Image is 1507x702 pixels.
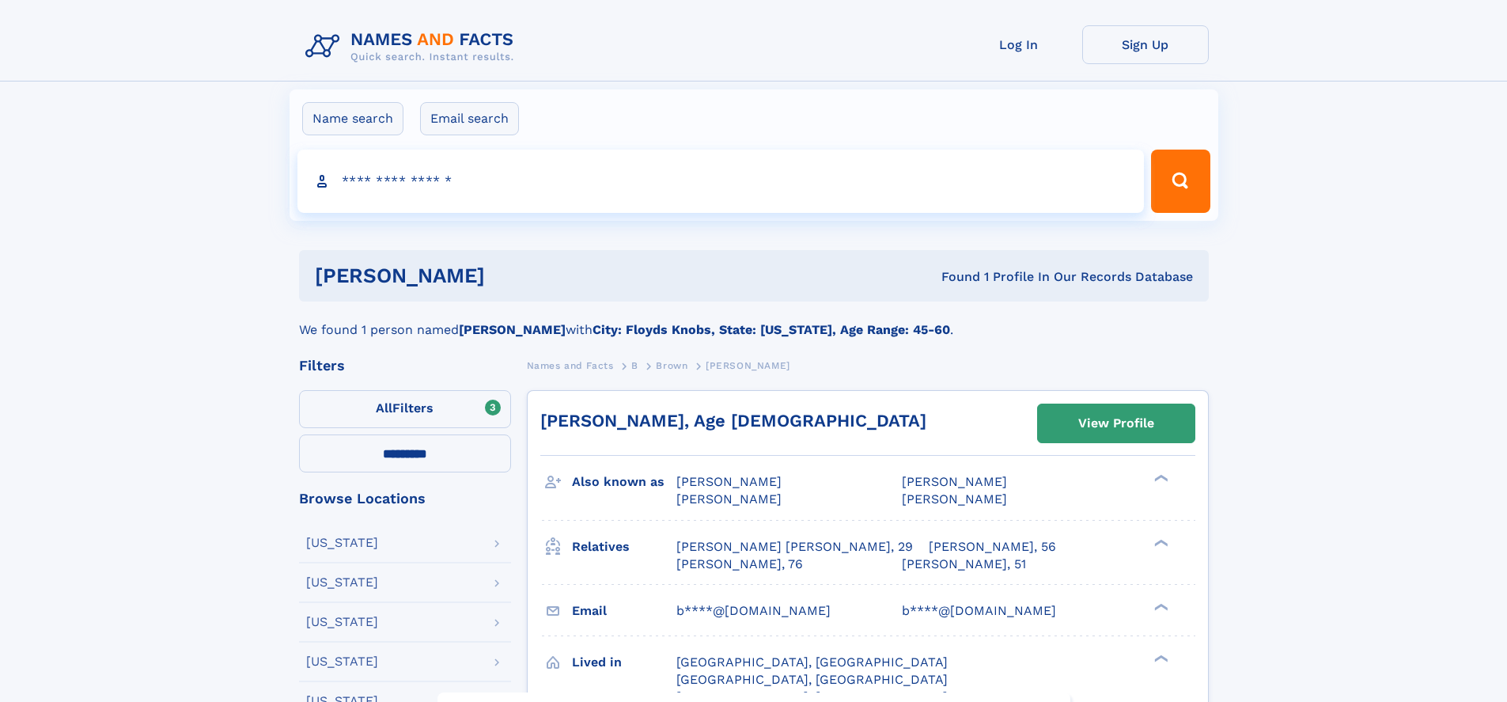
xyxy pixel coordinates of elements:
[656,360,687,371] span: Brown
[676,655,948,670] span: [GEOGRAPHIC_DATA], [GEOGRAPHIC_DATA]
[572,469,676,495] h3: Also known as
[1082,25,1209,64] a: Sign Up
[1150,653,1169,663] div: ❯
[656,355,687,375] a: Brown
[713,268,1193,286] div: Found 1 Profile In Our Records Database
[902,474,1007,489] span: [PERSON_NAME]
[676,474,782,489] span: [PERSON_NAME]
[572,649,676,676] h3: Lived in
[299,302,1209,340] div: We found 1 person named with .
[572,533,676,560] h3: Relatives
[299,491,511,506] div: Browse Locations
[631,355,638,375] a: B
[676,491,782,507] span: [PERSON_NAME]
[306,576,378,589] div: [US_STATE]
[706,360,790,371] span: [PERSON_NAME]
[1150,537,1169,548] div: ❯
[459,322,566,337] b: [PERSON_NAME]
[302,102,403,135] label: Name search
[420,102,519,135] label: Email search
[676,556,803,573] a: [PERSON_NAME], 76
[306,537,378,549] div: [US_STATE]
[315,266,714,286] h1: [PERSON_NAME]
[297,150,1145,213] input: search input
[527,355,614,375] a: Names and Facts
[1150,473,1169,484] div: ❯
[956,25,1082,64] a: Log In
[306,616,378,628] div: [US_STATE]
[631,360,638,371] span: B
[299,25,527,68] img: Logo Names and Facts
[902,491,1007,507] span: [PERSON_NAME]
[299,359,511,373] div: Filters
[540,411,926,431] a: [PERSON_NAME], Age [DEMOGRAPHIC_DATA]
[676,538,913,556] a: [PERSON_NAME] [PERSON_NAME], 29
[1150,601,1169,612] div: ❯
[299,390,511,428] label: Filters
[1151,150,1210,213] button: Search Button
[593,322,950,337] b: City: Floyds Knobs, State: [US_STATE], Age Range: 45-60
[1038,404,1195,442] a: View Profile
[902,556,1026,573] a: [PERSON_NAME], 51
[376,400,392,416] span: All
[929,538,1056,556] a: [PERSON_NAME], 56
[676,672,948,687] span: [GEOGRAPHIC_DATA], [GEOGRAPHIC_DATA]
[306,655,378,668] div: [US_STATE]
[572,598,676,624] h3: Email
[1078,405,1154,442] div: View Profile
